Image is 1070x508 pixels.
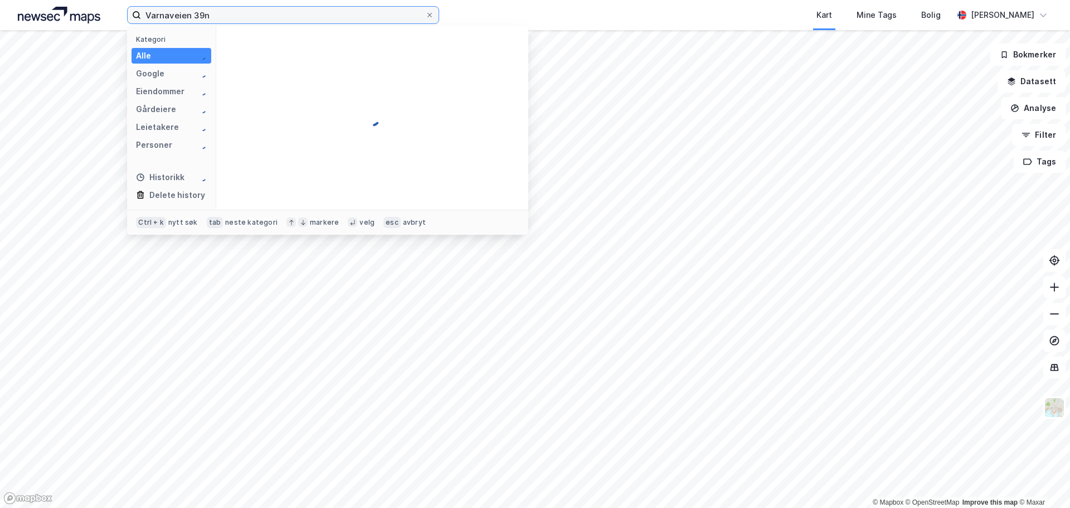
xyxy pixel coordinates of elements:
[998,70,1066,93] button: Datasett
[921,8,941,22] div: Bolig
[198,51,207,60] img: spinner.a6d8c91a73a9ac5275cf975e30b51cfb.svg
[136,138,172,152] div: Personer
[136,120,179,134] div: Leietakere
[1012,124,1066,146] button: Filter
[857,8,897,22] div: Mine Tags
[198,123,207,132] img: spinner.a6d8c91a73a9ac5275cf975e30b51cfb.svg
[816,8,832,22] div: Kart
[1014,454,1070,508] iframe: Chat Widget
[962,499,1018,506] a: Improve this map
[990,43,1066,66] button: Bokmerker
[363,109,381,127] img: spinner.a6d8c91a73a9ac5275cf975e30b51cfb.svg
[136,67,164,80] div: Google
[207,217,223,228] div: tab
[971,8,1034,22] div: [PERSON_NAME]
[18,7,100,23] img: logo.a4113a55bc3d86da70a041830d287a7e.svg
[168,218,198,227] div: nytt søk
[136,85,184,98] div: Eiendommer
[136,103,176,116] div: Gårdeiere
[873,499,903,506] a: Mapbox
[198,173,207,182] img: spinner.a6d8c91a73a9ac5275cf975e30b51cfb.svg
[383,217,401,228] div: esc
[225,218,278,227] div: neste kategori
[3,492,52,505] a: Mapbox homepage
[198,87,207,96] img: spinner.a6d8c91a73a9ac5275cf975e30b51cfb.svg
[141,7,425,23] input: Søk på adresse, matrikkel, gårdeiere, leietakere eller personer
[136,35,211,43] div: Kategori
[1014,454,1070,508] div: Kontrollprogram for chat
[198,69,207,78] img: spinner.a6d8c91a73a9ac5275cf975e30b51cfb.svg
[906,499,960,506] a: OpenStreetMap
[198,141,207,149] img: spinner.a6d8c91a73a9ac5275cf975e30b51cfb.svg
[1001,97,1066,119] button: Analyse
[149,188,205,202] div: Delete history
[198,105,207,114] img: spinner.a6d8c91a73a9ac5275cf975e30b51cfb.svg
[403,218,426,227] div: avbryt
[136,217,166,228] div: Ctrl + k
[1014,151,1066,173] button: Tags
[359,218,374,227] div: velg
[136,49,151,62] div: Alle
[310,218,339,227] div: markere
[1044,397,1065,418] img: Z
[136,171,184,184] div: Historikk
